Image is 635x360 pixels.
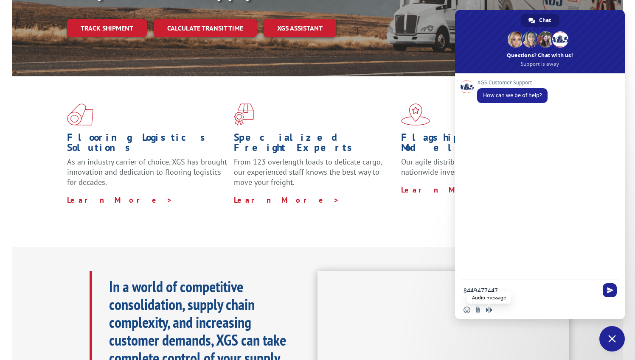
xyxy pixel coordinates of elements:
span: Our agile distribution network gives you nationwide inventory management on demand. [401,157,557,177]
textarea: Compose your message... [464,287,598,294]
img: xgs-icon-flagship-distribution-model-red [401,103,430,126]
p: From 123 overlength loads to delicate cargo, our experienced staff knows the best way to move you... [234,157,394,195]
span: Audio message [486,307,492,313]
a: Calculate transit time [154,19,257,37]
span: Send a file [475,307,481,313]
h1: Flooring Logistics Solutions [67,132,228,157]
a: Learn More > [67,195,173,205]
span: Insert an emoji [464,307,470,313]
h1: Specialized Freight Experts [234,132,394,157]
img: xgs-icon-total-supply-chain-intelligence-red [67,103,93,126]
span: XGS Customer Support [477,80,548,86]
a: Learn More > [401,185,507,195]
div: Chat [521,14,559,27]
div: Close chat [599,326,625,352]
h1: Flagship Distribution Model [401,132,562,157]
a: Learn More > [234,195,340,205]
a: Track shipment [67,19,147,37]
span: How can we be of help? [483,92,542,99]
span: Chat [539,14,551,27]
a: XGS ASSISTANT [264,19,336,37]
span: Send [603,283,617,297]
span: As an industry carrier of choice, XGS has brought innovation and dedication to flooring logistics... [67,157,227,187]
img: xgs-icon-focused-on-flooring-red [234,103,254,126]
